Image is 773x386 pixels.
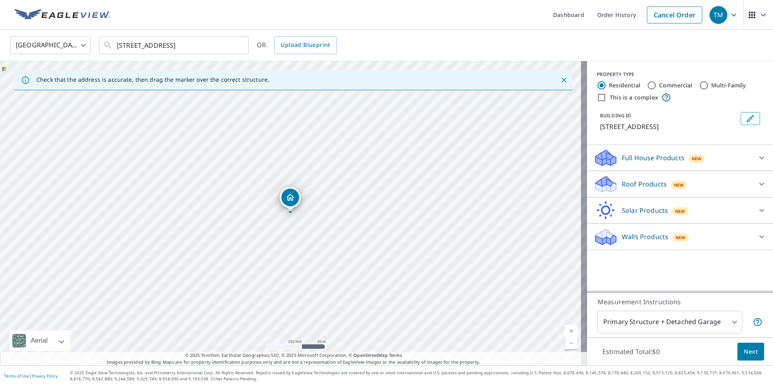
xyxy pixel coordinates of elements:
[4,373,58,378] p: |
[744,347,758,357] span: Next
[741,112,760,125] button: Edit building 1
[70,370,769,382] p: © 2025 Eagle View Technologies, Inc. and Pictometry International Corp. All Rights Reserved. Repo...
[598,297,762,307] p: Measurement Instructions
[280,187,301,212] div: Dropped pin, building 1, Residential property, 500 LAKEVIEW DR WOODSTOCK ON N4T1W4
[36,76,269,83] p: Check that the address is accurate, then drag the marker over the correct structure.
[593,174,767,194] div: Roof ProductsNew
[647,6,702,23] a: Cancel Order
[15,9,110,21] img: EV Logo
[676,234,686,241] span: New
[593,148,767,168] div: Full House ProductsNew
[598,311,742,333] div: Primary Structure + Detached Garage
[659,81,693,89] label: Commercial
[565,337,577,349] a: Current Level 17, Zoom Out
[559,75,569,85] button: Close
[600,112,631,119] p: BUILDING ID
[597,71,763,78] div: PROPERTY TYPE
[737,343,764,361] button: Next
[593,201,767,220] div: Solar ProductsNew
[610,93,658,102] label: This is a complex
[674,182,684,188] span: New
[353,352,387,358] a: OpenStreetMap
[622,206,668,215] p: Solar Products
[710,6,727,24] div: TM
[711,81,746,89] label: Multi-Family
[596,343,666,361] p: Estimated Total: $0
[600,122,737,131] p: [STREET_ADDRESS]
[609,81,640,89] label: Residential
[185,352,402,359] span: © 2025 TomTom, Earthstar Geographics SIO, © 2025 Microsoft Corporation, ©
[10,34,91,57] div: [GEOGRAPHIC_DATA]
[753,317,762,327] span: Your report will include the primary structure and a detached garage if one exists.
[117,34,232,57] input: Search by address or latitude-longitude
[622,179,667,189] p: Roof Products
[4,373,29,379] a: Terms of Use
[274,36,336,54] a: Upload Blueprint
[622,232,668,242] p: Walls Products
[675,208,685,214] span: New
[692,155,702,162] span: New
[257,36,337,54] div: OR
[622,153,684,163] p: Full House Products
[28,331,50,351] div: Aerial
[281,40,330,50] span: Upload Blueprint
[32,373,58,379] a: Privacy Policy
[10,331,70,351] div: Aerial
[593,227,767,246] div: Walls ProductsNew
[389,352,402,358] a: Terms
[565,325,577,337] a: Current Level 17, Zoom In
